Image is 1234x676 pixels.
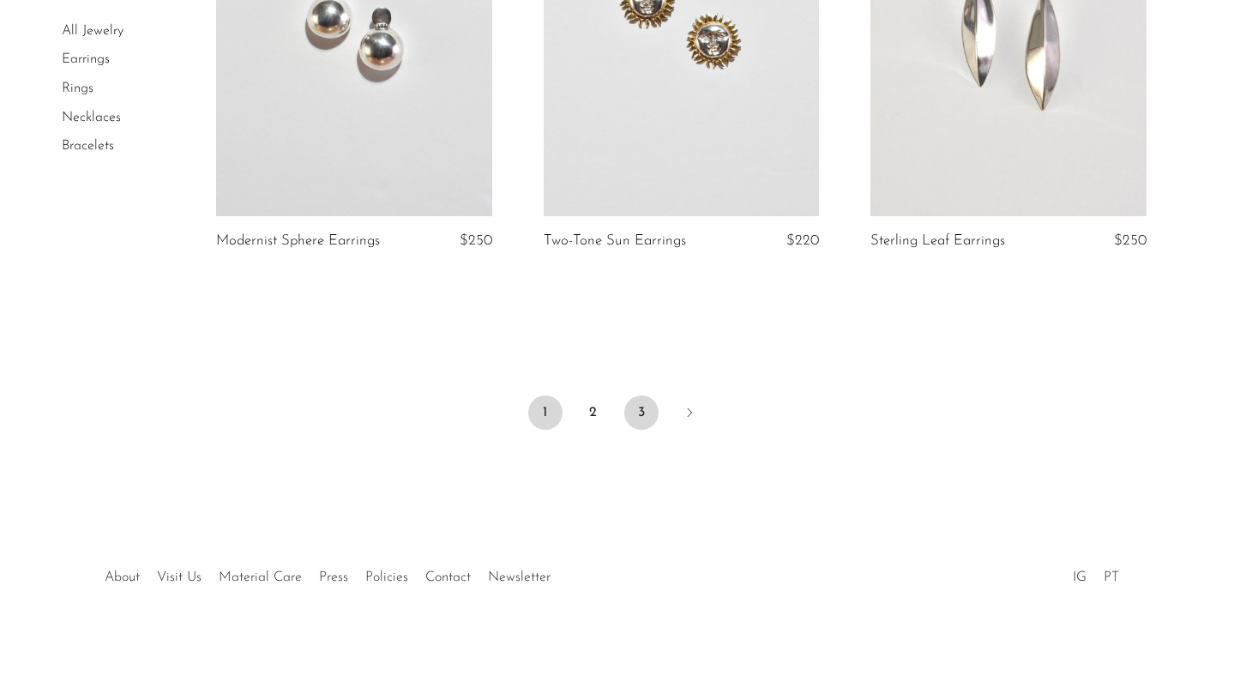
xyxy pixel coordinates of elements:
[62,81,93,95] a: Rings
[624,395,659,430] a: 3
[1114,233,1147,248] span: $250
[105,570,140,584] a: About
[1073,570,1087,584] a: IG
[1064,557,1128,589] ul: Social Medias
[870,233,1005,249] a: Sterling Leaf Earrings
[544,233,686,249] a: Two-Tone Sun Earrings
[528,395,563,430] span: 1
[157,570,202,584] a: Visit Us
[425,570,471,584] a: Contact
[786,233,819,248] span: $220
[576,395,611,430] a: 2
[62,24,123,38] a: All Jewelry
[672,395,707,433] a: Next
[96,557,559,589] ul: Quick links
[319,570,348,584] a: Press
[62,139,114,153] a: Bracelets
[1104,570,1119,584] a: PT
[460,233,492,248] span: $250
[219,570,302,584] a: Material Care
[216,233,380,249] a: Modernist Sphere Earrings
[62,111,121,124] a: Necklaces
[365,570,408,584] a: Policies
[62,53,110,67] a: Earrings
